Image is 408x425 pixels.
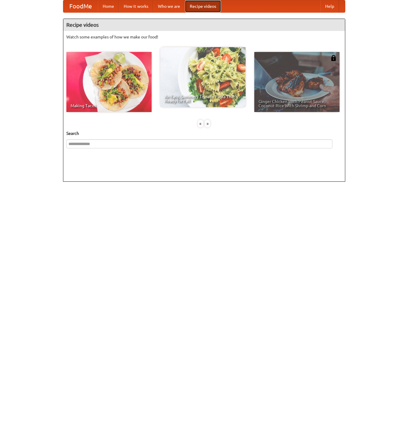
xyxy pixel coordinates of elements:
div: « [198,120,203,127]
a: Recipe videos [185,0,221,12]
img: 483408.png [331,55,337,61]
a: Who we are [153,0,185,12]
span: An Easy, Summery Tomato Pasta That's Ready for Fall [165,95,241,103]
a: How it works [119,0,153,12]
a: Help [320,0,339,12]
div: » [205,120,210,127]
a: Home [98,0,119,12]
a: An Easy, Summery Tomato Pasta That's Ready for Fall [160,47,246,107]
a: Making Tacos [66,52,152,112]
p: Watch some examples of how we make our food! [66,34,342,40]
h5: Search [66,130,342,136]
span: Making Tacos [71,104,147,108]
h4: Recipe videos [63,19,345,31]
a: FoodMe [63,0,98,12]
